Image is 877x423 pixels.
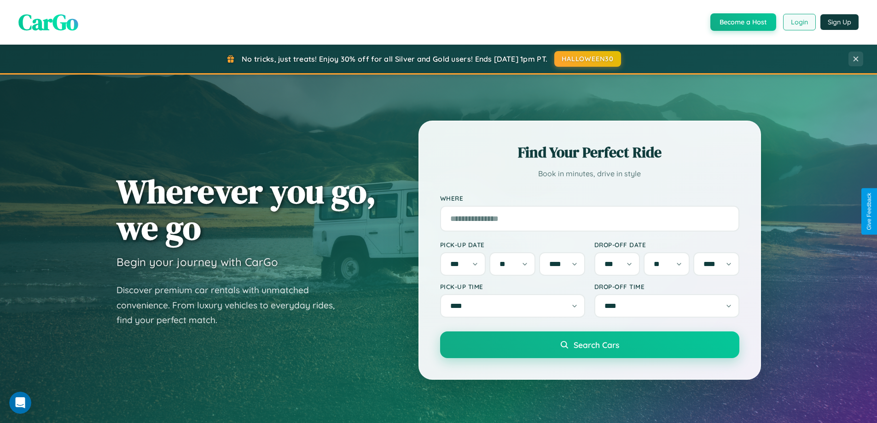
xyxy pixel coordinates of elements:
[594,283,739,290] label: Drop-off Time
[440,194,739,202] label: Where
[866,193,872,230] div: Give Feedback
[574,340,619,350] span: Search Cars
[440,167,739,180] p: Book in minutes, drive in style
[820,14,859,30] button: Sign Up
[9,392,31,414] iframe: Intercom live chat
[440,283,585,290] label: Pick-up Time
[783,14,816,30] button: Login
[710,13,776,31] button: Become a Host
[440,241,585,249] label: Pick-up Date
[594,241,739,249] label: Drop-off Date
[116,255,278,269] h3: Begin your journey with CarGo
[18,7,78,37] span: CarGo
[116,173,376,246] h1: Wherever you go, we go
[440,142,739,162] h2: Find Your Perfect Ride
[242,54,547,64] span: No tricks, just treats! Enjoy 30% off for all Silver and Gold users! Ends [DATE] 1pm PT.
[116,283,347,328] p: Discover premium car rentals with unmatched convenience. From luxury vehicles to everyday rides, ...
[440,331,739,358] button: Search Cars
[554,51,621,67] button: HALLOWEEN30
